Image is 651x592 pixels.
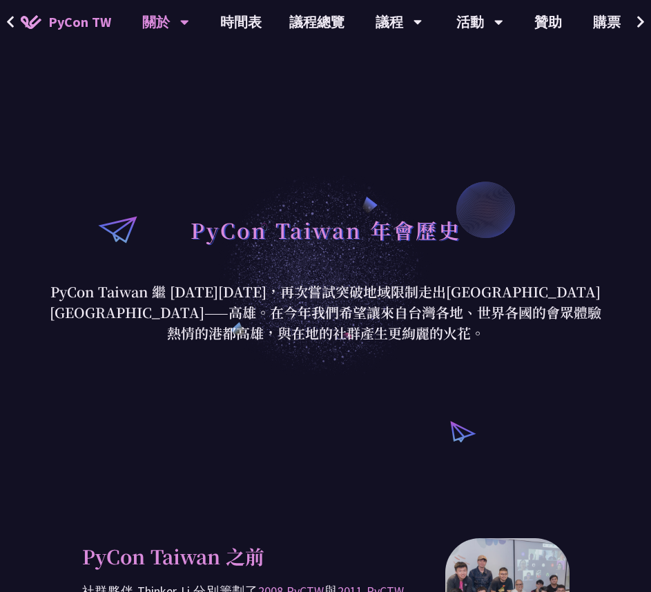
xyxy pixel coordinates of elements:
h1: PyCon Taiwan 年會歷史 [191,209,461,250]
a: PyCon TW [7,5,125,39]
img: Home icon of PyCon TW 2025 [21,15,41,29]
p: PyCon Taiwan 之前 [82,542,404,571]
span: PyCon TW [48,12,111,32]
p: PyCon Taiwan 繼 [DATE][DATE]，再次嘗試突破地域限制走出[GEOGRAPHIC_DATA][GEOGRAPHIC_DATA]——高雄。在今年我們希望讓來自台灣各地、世界各... [48,282,603,344]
